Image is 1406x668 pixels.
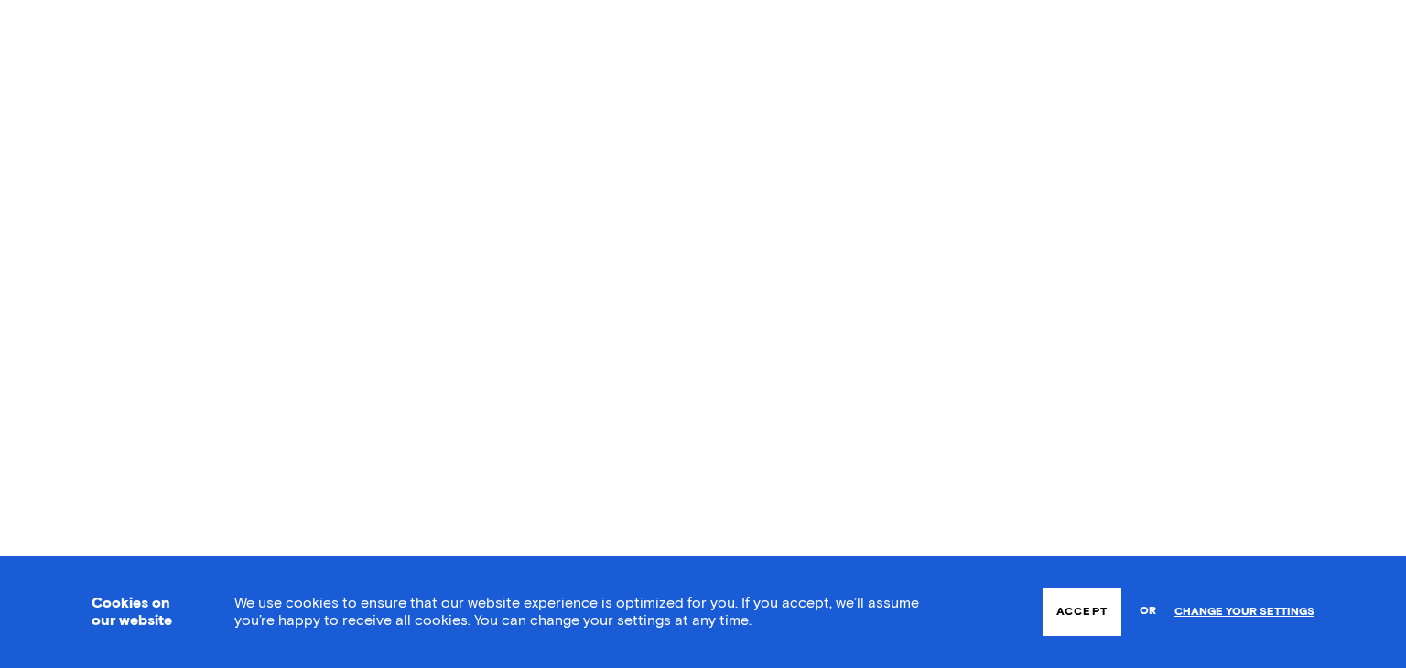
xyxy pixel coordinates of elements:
span: We use to ensure that our website experience is optimized for you. If you accept, we’ll assume yo... [234,596,919,628]
a: Programs [623,29,691,44]
a: cookies [286,596,339,610]
button: Accept [1043,588,1121,636]
h3: Cookies on our website [92,595,189,630]
span: More [728,29,780,44]
a: Login [1206,22,1278,51]
a: Change your settings [1174,606,1314,619]
span: or [1140,596,1156,628]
